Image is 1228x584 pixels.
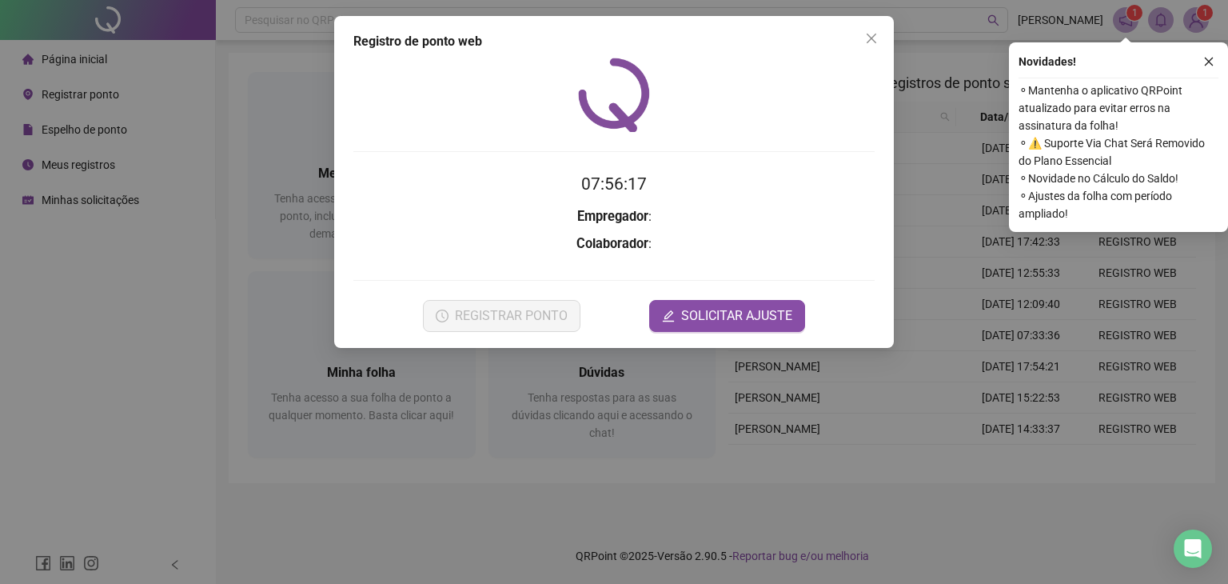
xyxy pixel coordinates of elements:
[423,300,580,332] button: REGISTRAR PONTO
[1019,170,1218,187] span: ⚬ Novidade no Cálculo do Saldo!
[1019,134,1218,170] span: ⚬ ⚠️ Suporte Via Chat Será Removido do Plano Essencial
[1203,56,1214,67] span: close
[681,306,792,326] span: SOLICITAR AJUSTE
[353,234,875,254] h3: :
[1019,187,1218,222] span: ⚬ Ajustes da folha com período ampliado!
[865,32,878,45] span: close
[649,300,805,332] button: editSOLICITAR AJUSTE
[1019,53,1076,70] span: Novidades !
[1019,82,1218,134] span: ⚬ Mantenha o aplicativo QRPoint atualizado para evitar erros na assinatura da folha!
[581,174,647,194] time: 07:56:17
[578,58,650,132] img: QRPoint
[353,206,875,227] h3: :
[353,32,875,51] div: Registro de ponto web
[662,310,675,322] span: edit
[859,26,884,51] button: Close
[1174,530,1212,568] div: Open Intercom Messenger
[577,209,648,224] strong: Empregador
[576,236,648,251] strong: Colaborador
